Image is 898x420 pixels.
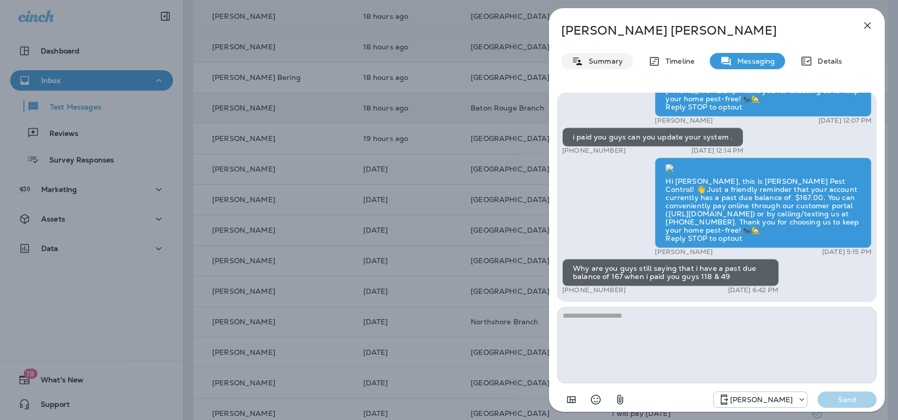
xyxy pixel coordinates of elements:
p: Timeline [660,57,694,65]
p: [PERSON_NAME] [655,248,713,256]
p: [DATE] 6:42 PM [728,286,779,294]
div: i paid you guys can you update your system . [562,128,743,147]
p: Messaging [732,57,775,65]
button: Add in a premade template [561,389,582,410]
button: Select an emoji [586,389,606,410]
p: [PERSON_NAME] [730,396,793,404]
img: twilio-download [665,164,674,172]
p: [DATE] 12:14 PM [691,147,743,155]
p: Summary [584,57,623,65]
div: +1 (504) 576-9603 [714,394,807,406]
p: [DATE] 5:15 PM [822,248,872,256]
p: Details [813,57,842,65]
p: [PERSON_NAME] [655,117,713,125]
p: [PERSON_NAME] [PERSON_NAME] [561,23,839,38]
div: Why are you guys still saying that i have a past due balance of 167 when i paid you guys 118 & 49 [562,259,779,286]
div: Hi [PERSON_NAME], this is [PERSON_NAME] Pest Control! 👋 Just a friendly reminder that your accoun... [655,158,872,248]
p: [DATE] 12:07 PM [819,117,872,125]
p: [PHONE_NUMBER] [562,147,626,155]
p: [PHONE_NUMBER] [562,286,626,294]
